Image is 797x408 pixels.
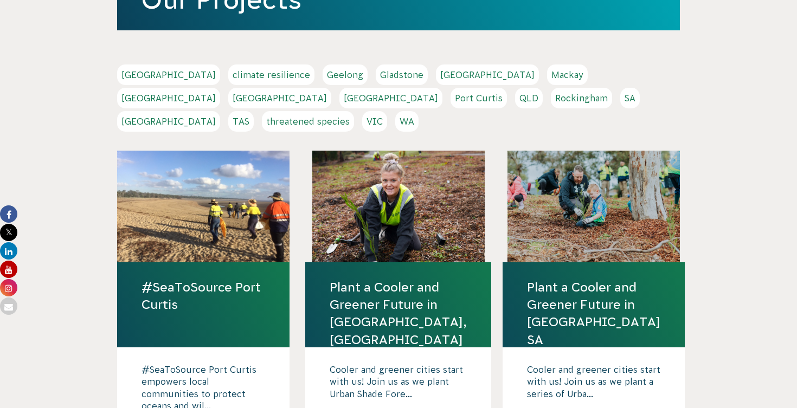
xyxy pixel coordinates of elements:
[323,64,368,85] a: Geelong
[228,64,314,85] a: climate resilience
[362,111,387,132] a: VIC
[527,279,660,348] a: Plant a Cooler and Greener Future in [GEOGRAPHIC_DATA] SA
[330,279,467,348] a: Plant a Cooler and Greener Future in [GEOGRAPHIC_DATA], [GEOGRAPHIC_DATA]
[620,88,640,108] a: SA
[547,64,588,85] a: Mackay
[339,88,442,108] a: [GEOGRAPHIC_DATA]
[376,64,428,85] a: Gladstone
[515,88,543,108] a: QLD
[451,88,507,108] a: Port Curtis
[142,279,265,313] a: #SeaToSource Port Curtis
[117,64,220,85] a: [GEOGRAPHIC_DATA]
[395,111,419,132] a: WA
[436,64,539,85] a: [GEOGRAPHIC_DATA]
[228,88,331,108] a: [GEOGRAPHIC_DATA]
[117,88,220,108] a: [GEOGRAPHIC_DATA]
[551,88,612,108] a: Rockingham
[262,111,354,132] a: threatened species
[228,111,254,132] a: TAS
[117,111,220,132] a: [GEOGRAPHIC_DATA]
